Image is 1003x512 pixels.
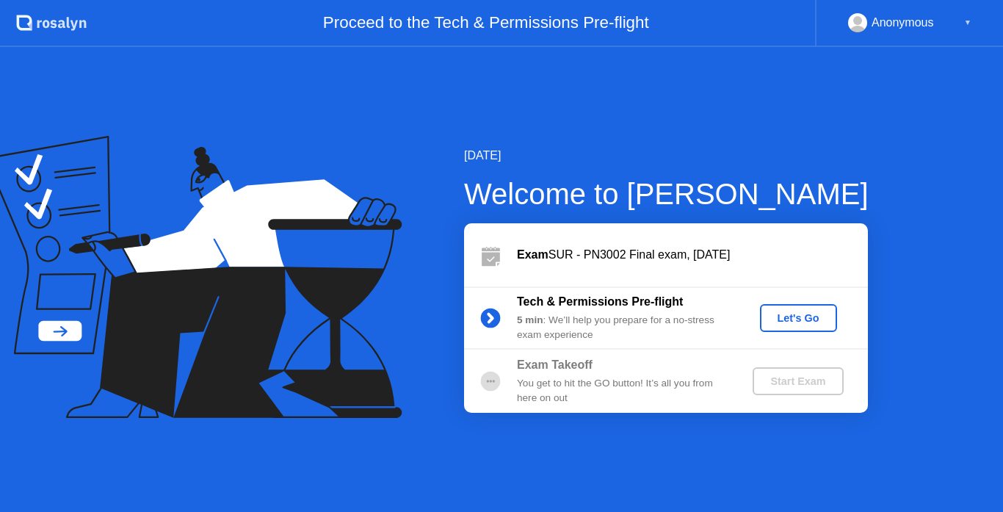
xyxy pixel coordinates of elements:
[753,367,843,395] button: Start Exam
[517,248,548,261] b: Exam
[517,358,593,371] b: Exam Takeoff
[758,375,837,387] div: Start Exam
[517,314,543,325] b: 5 min
[964,13,971,32] div: ▼
[872,13,934,32] div: Anonymous
[517,313,728,343] div: : We’ll help you prepare for a no-stress exam experience
[760,304,837,332] button: Let's Go
[464,172,869,216] div: Welcome to [PERSON_NAME]
[517,295,683,308] b: Tech & Permissions Pre-flight
[464,147,869,165] div: [DATE]
[517,246,868,264] div: SUR - PN3002 Final exam, [DATE]
[766,312,831,324] div: Let's Go
[517,376,728,406] div: You get to hit the GO button! It’s all you from here on out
